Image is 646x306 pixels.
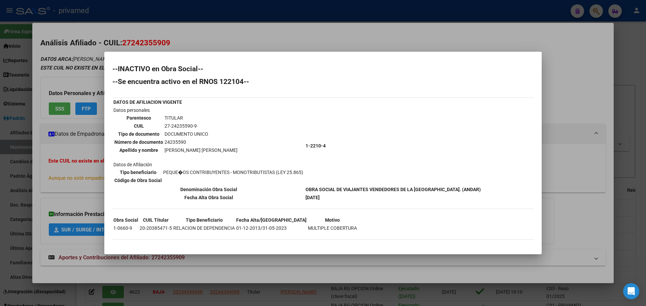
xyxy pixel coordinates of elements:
th: CUIL Titular [139,216,172,224]
th: Fecha Alta Obra Social [113,194,304,201]
td: TITULAR [164,114,238,122]
td: MULTIPLE COBERTURA [308,224,357,232]
td: [PERSON_NAME] [PERSON_NAME] [164,146,238,154]
th: Motivo [308,216,357,224]
b: DATOS DE AFILIACION VIGENTE [113,99,182,105]
h2: --INACTIVO en Obra Social-- [112,65,534,72]
td: RELACION DE DEPENDENCIA [173,224,235,232]
th: Tipo de documento [114,130,164,138]
td: PEQUE�OS CONTRIBUYENTES - MONOTRIBUTISTAS (LEY 25.865) [163,169,303,176]
b: OBRA SOCIAL DE VIAJANTES VENDEDORES DE LA [GEOGRAPHIC_DATA]. (ANDAR) [306,187,481,192]
th: CUIL [114,122,164,130]
td: 24235590 [164,138,238,146]
td: 1-0660-9 [113,224,139,232]
th: Número de documento [114,138,164,146]
th: Apellido y nombre [114,146,164,154]
h2: --Se encuentra activo en el RNOS 122104-- [112,78,534,85]
th: Fecha Alta/[GEOGRAPHIC_DATA] [236,216,307,224]
td: Datos personales Datos de Afiliación [113,106,304,185]
th: Parentesco [114,114,164,122]
th: Tipo Beneficiario [173,216,235,224]
td: 20-20385471-5 [139,224,172,232]
td: 01-12-2013/31-05-2023 [236,224,307,232]
td: 27-24235590-9 [164,122,238,130]
td: DOCUMENTO UNICO [164,130,238,138]
b: [DATE] [306,195,320,200]
th: Obra Social [113,216,139,224]
th: Código de Obra Social [114,177,162,184]
div: Open Intercom Messenger [623,283,639,299]
th: Tipo beneficiario [114,169,162,176]
b: 1-2210-4 [306,143,326,148]
th: Denominación Obra Social [113,186,304,193]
